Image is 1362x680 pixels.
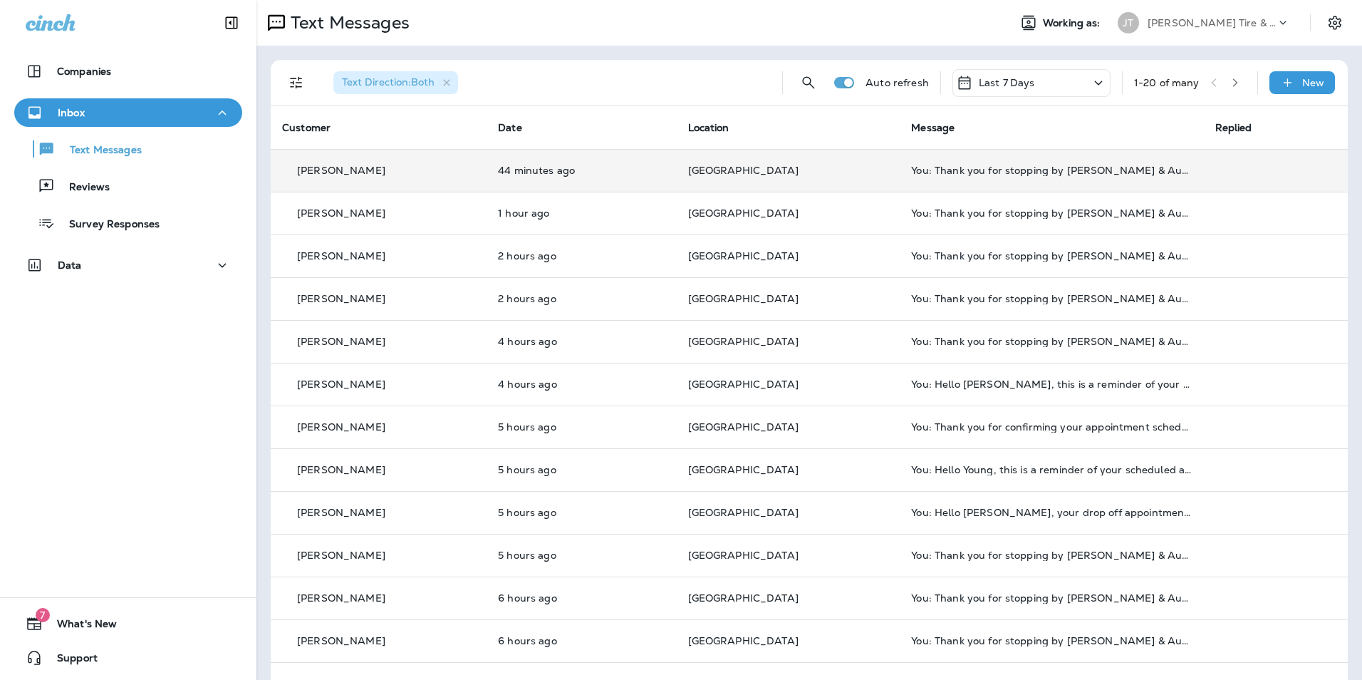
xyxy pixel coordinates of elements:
[285,12,410,34] p: Text Messages
[57,66,111,77] p: Companies
[14,251,242,279] button: Data
[688,335,799,348] span: [GEOGRAPHIC_DATA]
[58,259,82,271] p: Data
[333,71,458,94] div: Text Direction:Both
[688,506,799,519] span: [GEOGRAPHIC_DATA]
[688,378,799,391] span: [GEOGRAPHIC_DATA]
[297,464,385,475] p: [PERSON_NAME]
[911,293,1192,304] div: You: Thank you for stopping by Jensen Tire & Auto - West Dodge Road. Please take 30 seconds to le...
[297,378,385,390] p: [PERSON_NAME]
[297,421,385,433] p: [PERSON_NAME]
[911,550,1192,561] div: You: Thank you for stopping by Jensen Tire & Auto - West Dodge Road. Please take 30 seconds to le...
[282,68,311,97] button: Filters
[688,207,799,220] span: [GEOGRAPHIC_DATA]
[498,250,665,262] p: Sep 25, 2025 11:59 AM
[1043,17,1103,29] span: Working as:
[498,421,665,433] p: Sep 25, 2025 09:03 AM
[911,336,1192,347] div: You: Thank you for stopping by Jensen Tire & Auto - West Dodge Road. Please take 30 seconds to le...
[43,618,117,635] span: What's New
[14,644,242,672] button: Support
[297,207,385,219] p: [PERSON_NAME]
[36,608,50,622] span: 7
[911,207,1192,219] div: You: Thank you for stopping by Jensen Tire & Auto - West Dodge Road. Please take 30 seconds to le...
[911,464,1192,475] div: You: Hello Young, this is a reminder of your scheduled appointment set for 09/26/2025 9:00 AM at ...
[58,107,85,118] p: Inbox
[979,77,1035,88] p: Last 7 Days
[297,336,385,347] p: [PERSON_NAME]
[55,181,110,195] p: Reviews
[911,507,1192,518] div: You: Hello Kevin, your drop off appointment at Jensen Tire & Auto is tomorrow. Reschedule? Call +...
[297,165,385,176] p: [PERSON_NAME]
[1302,77,1324,88] p: New
[297,550,385,561] p: [PERSON_NAME]
[297,592,385,604] p: [PERSON_NAME]
[688,463,799,476] span: [GEOGRAPHIC_DATA]
[498,293,665,304] p: Sep 25, 2025 11:59 AM
[498,378,665,390] p: Sep 25, 2025 09:49 AM
[688,549,799,562] span: [GEOGRAPHIC_DATA]
[342,76,435,88] span: Text Direction : Both
[911,635,1192,646] div: You: Thank you for stopping by Jensen Tire & Auto - West Dodge Road. Please take 30 seconds to le...
[43,652,98,669] span: Support
[14,171,242,201] button: Reviews
[297,507,385,518] p: [PERSON_NAME]
[688,634,799,647] span: [GEOGRAPHIC_DATA]
[212,9,251,37] button: Collapse Sidebar
[1215,121,1252,134] span: Replied
[1148,17,1276,29] p: [PERSON_NAME] Tire & Auto
[911,250,1192,262] div: You: Thank you for stopping by Jensen Tire & Auto - West Dodge Road. Please take 30 seconds to le...
[911,592,1192,604] div: You: Thank you for stopping by Jensen Tire & Auto - West Dodge Road. Please take 30 seconds to le...
[1118,12,1139,34] div: JT
[1134,77,1200,88] div: 1 - 20 of many
[56,144,142,158] p: Text Messages
[688,121,729,134] span: Location
[911,421,1192,433] div: You: Thank you for confirming your appointment scheduled for 09/26/2025 7:30 AM with West Dodge R...
[498,464,665,475] p: Sep 25, 2025 09:02 AM
[14,134,242,164] button: Text Messages
[498,592,665,604] p: Sep 25, 2025 08:04 AM
[14,57,242,86] button: Companies
[498,121,522,134] span: Date
[688,592,799,604] span: [GEOGRAPHIC_DATA]
[282,121,331,134] span: Customer
[498,165,665,176] p: Sep 25, 2025 01:59 PM
[297,250,385,262] p: [PERSON_NAME]
[688,421,799,433] span: [GEOGRAPHIC_DATA]
[794,68,823,97] button: Search Messages
[911,165,1192,176] div: You: Thank you for stopping by Jensen Tire & Auto - West Dodge Road. Please take 30 seconds to le...
[688,164,799,177] span: [GEOGRAPHIC_DATA]
[865,77,929,88] p: Auto refresh
[498,207,665,219] p: Sep 25, 2025 12:58 PM
[911,378,1192,390] div: You: Hello Kara, this is a reminder of your scheduled appointment set for 09/26/2025 7:00 AM at W...
[688,292,799,305] span: [GEOGRAPHIC_DATA]
[498,336,665,347] p: Sep 25, 2025 09:58 AM
[14,208,242,238] button: Survey Responses
[688,249,799,262] span: [GEOGRAPHIC_DATA]
[911,121,955,134] span: Message
[55,218,160,232] p: Survey Responses
[498,507,665,518] p: Sep 25, 2025 09:02 AM
[297,635,385,646] p: [PERSON_NAME]
[498,550,665,561] p: Sep 25, 2025 08:59 AM
[14,609,242,638] button: 7What's New
[297,293,385,304] p: [PERSON_NAME]
[498,635,665,646] p: Sep 25, 2025 08:04 AM
[14,98,242,127] button: Inbox
[1322,10,1348,36] button: Settings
